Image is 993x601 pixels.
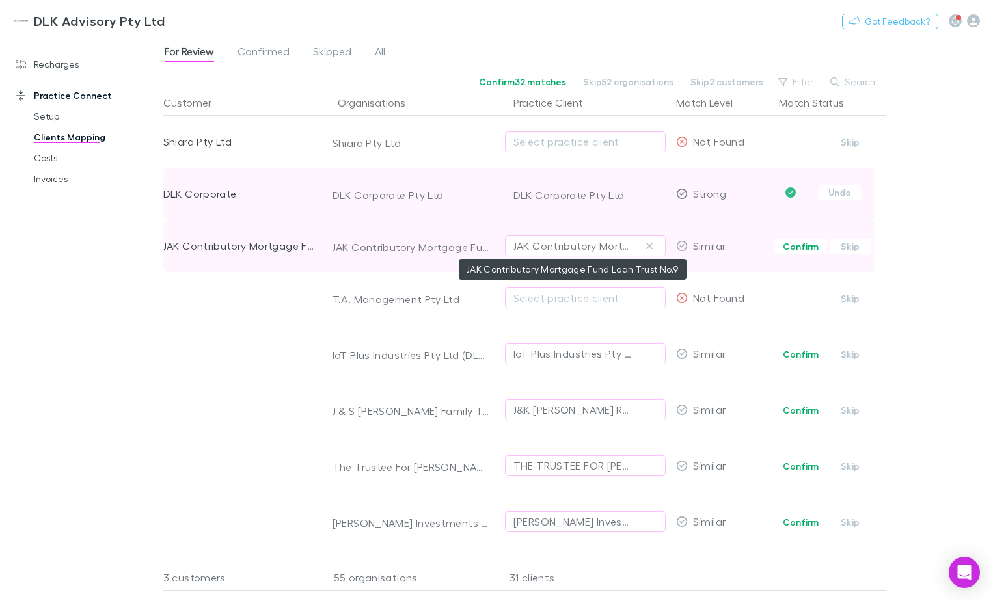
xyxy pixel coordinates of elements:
[375,45,385,62] span: All
[772,74,821,90] button: Filter
[333,405,490,418] div: J & S [PERSON_NAME] Family Trust
[824,74,883,90] button: Search
[163,565,320,591] div: 3 customers
[693,291,744,304] span: Not Found
[163,220,314,272] div: JAK Contributory Mortgage Fund Loan Trust No.3
[774,514,827,530] button: Confirm
[774,239,827,254] button: Confirm
[513,514,631,529] div: [PERSON_NAME] Investments Pty Ltd
[513,290,657,306] div: Select practice client
[693,135,744,148] span: Not Found
[513,238,631,254] div: JAK Contributory Mortgage Fund Loan Trust No.9
[505,287,666,308] button: Select practice client
[333,189,490,202] div: DLK Corporate Pty Ltd
[779,90,860,116] button: Match Status
[505,511,666,532] button: [PERSON_NAME] Investments Pty Ltd
[21,106,170,127] a: Setup
[505,343,666,364] button: IoT Plus Industries Pty Ltd
[830,347,871,362] button: Skip
[495,565,671,591] div: 31 clients
[13,13,29,29] img: DLK Advisory Pty Ltd's Logo
[693,403,726,416] span: Similar
[238,45,290,62] span: Confirmed
[333,137,490,150] div: Shiara Pty Ltd
[513,402,631,418] div: J&K [PERSON_NAME] Renovations Pty Ltd
[333,349,490,362] div: IoT Plus Industries Pty Ltd (DLK version)
[774,403,827,418] button: Confirm
[21,127,170,148] a: Clients Mapping
[21,168,170,189] a: Invoices
[842,14,938,29] button: Got Feedback?
[830,459,871,474] button: Skip
[575,74,682,90] button: Skip52 organisations
[333,516,490,529] div: [PERSON_NAME] Investments Pty Ltd (DLK)
[513,169,666,221] div: DLK Corporate Pty Ltd
[165,45,214,62] span: For Review
[21,148,170,168] a: Costs
[513,134,657,150] div: Select practice client
[676,90,748,116] button: Match Level
[333,461,490,474] div: The Trustee For [PERSON_NAME] Family Trust
[3,85,170,106] a: Practice Connect
[338,90,421,116] button: Organisations
[320,565,495,591] div: 55 organisations
[830,403,871,418] button: Skip
[34,13,165,29] h3: DLK Advisory Pty Ltd
[693,515,726,528] span: Similar
[470,74,575,90] button: Confirm32 matches
[513,458,631,474] div: THE TRUSTEE FOR [PERSON_NAME] FAMILY TRUST
[693,347,726,360] span: Similar
[785,187,796,198] svg: Confirmed
[505,399,666,420] button: J&K [PERSON_NAME] Renovations Pty Ltd
[830,239,871,254] button: Skip
[682,74,772,90] button: Skip2 customers
[774,347,827,362] button: Confirm
[830,291,871,306] button: Skip
[5,5,172,36] a: DLK Advisory Pty Ltd
[3,54,170,75] a: Recharges
[693,459,726,472] span: Similar
[830,135,871,150] button: Skip
[693,187,726,200] span: Strong
[333,241,490,254] div: JAK Contributory Mortgage Fund Loan Trust No.3
[163,168,314,220] div: DLK Corporate
[163,90,227,116] button: Customer
[505,131,666,152] button: Select practice client
[333,293,490,306] div: T.A. Management Pty Ltd
[949,557,980,588] div: Open Intercom Messenger
[163,116,314,168] div: Shiara Pty Ltd
[693,239,726,252] span: Similar
[830,514,871,530] button: Skip
[313,45,351,62] span: Skipped
[819,185,861,200] button: Undo
[774,459,827,474] button: Confirm
[513,90,599,116] button: Practice Client
[513,346,631,362] div: IoT Plus Industries Pty Ltd
[505,455,666,476] button: THE TRUSTEE FOR [PERSON_NAME] FAMILY TRUST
